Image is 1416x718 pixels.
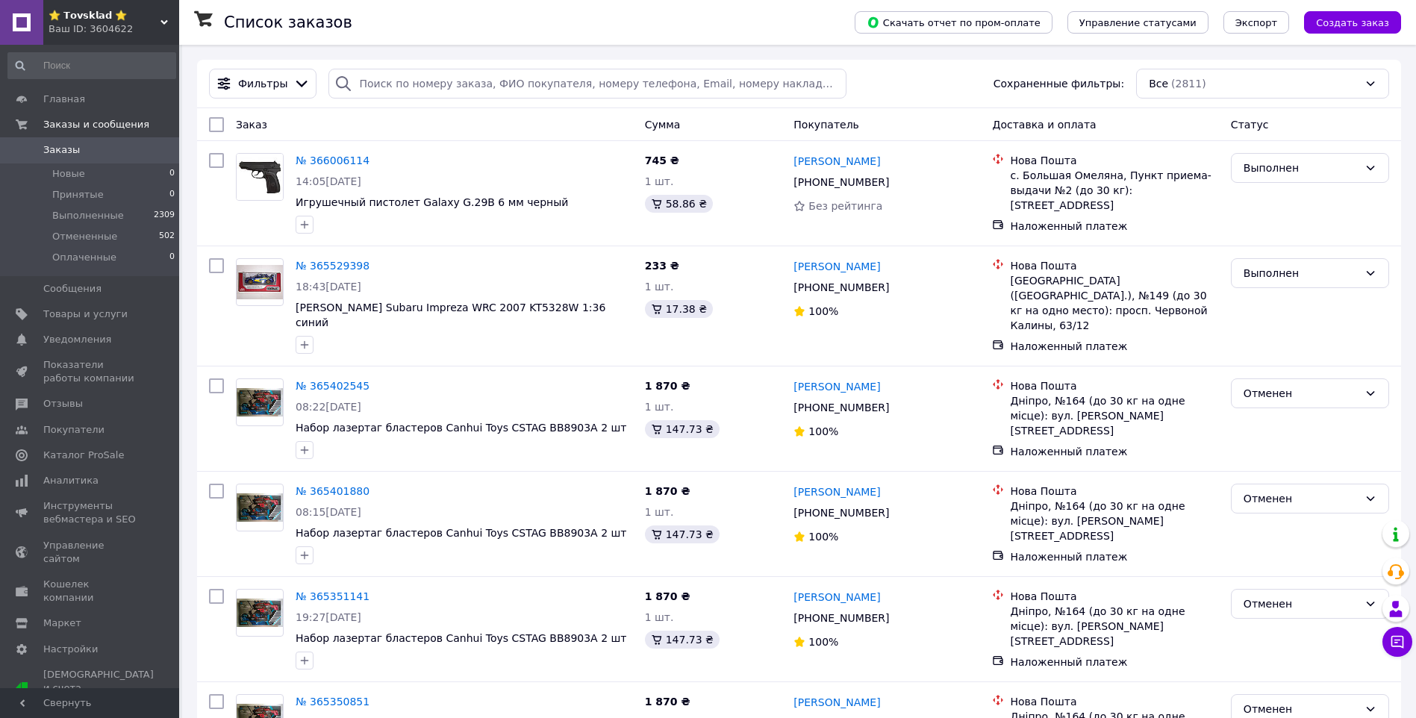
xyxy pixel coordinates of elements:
[7,52,176,79] input: Поиск
[645,119,681,131] span: Сумма
[237,388,283,416] img: Фото товару
[645,175,674,187] span: 1 шт.
[1244,385,1359,402] div: Отменен
[645,281,674,293] span: 1 шт.
[43,358,138,385] span: Показатели работы компании
[793,119,859,131] span: Покупатель
[296,506,361,518] span: 08:15[DATE]
[645,506,674,518] span: 1 шт.
[49,9,160,22] span: ⭐ 𝗧𝗼𝘃𝘀𝗸𝗹𝗮𝗱 ⭐
[793,695,880,710] a: [PERSON_NAME]
[43,449,124,462] span: Каталог ProSale
[296,401,361,413] span: 08:22[DATE]
[645,485,690,497] span: 1 870 ₴
[1010,339,1218,354] div: Наложенный платеж
[793,379,880,394] a: [PERSON_NAME]
[1010,273,1218,333] div: [GEOGRAPHIC_DATA] ([GEOGRAPHIC_DATA].), №149 (до 30 кг на одно место): просп. Червоной Калины, 63/12
[43,668,154,709] span: [DEMOGRAPHIC_DATA] и счета
[43,499,138,526] span: Инструменты вебмастера и SEO
[43,93,85,106] span: Главная
[645,195,713,213] div: 58.86 ₴
[1223,11,1289,34] button: Экспорт
[793,590,880,605] a: [PERSON_NAME]
[1244,490,1359,507] div: Отменен
[296,527,626,539] a: Набор лазертаг бластеров Canhui Toys CSTAG BB8903A 2 шт
[43,643,98,656] span: Настройки
[52,188,104,202] span: Принятые
[224,13,352,31] h1: Список заказов
[1010,484,1218,499] div: Нова Пошта
[236,119,267,131] span: Заказ
[645,525,720,543] div: 147.73 ₴
[1010,499,1218,543] div: Дніпро, №164 (до 30 кг на одне місце): вул. [PERSON_NAME][STREET_ADDRESS]
[867,16,1041,29] span: Скачать отчет по пром-оплате
[790,172,892,193] div: [PHONE_NUMBER]
[296,154,369,166] a: № 366006114
[43,578,138,605] span: Кошелек компании
[296,302,605,328] a: [PERSON_NAME] Subaru Impreza WRC 2007 KT5328W 1:36 синий
[992,119,1096,131] span: Доставка и оплата
[154,209,175,222] span: 2309
[169,188,175,202] span: 0
[1010,258,1218,273] div: Нова Пошта
[296,696,369,708] a: № 365350851
[43,423,105,437] span: Покупатели
[43,282,102,296] span: Сообщения
[645,631,720,649] div: 147.73 ₴
[793,154,880,169] a: [PERSON_NAME]
[169,251,175,264] span: 0
[296,611,361,623] span: 19:27[DATE]
[645,300,713,318] div: 17.38 ₴
[237,493,283,521] img: Фото товару
[1231,119,1269,131] span: Статус
[645,611,674,623] span: 1 шт.
[1244,265,1359,281] div: Выполнен
[1010,378,1218,393] div: Нова Пошта
[1171,78,1206,90] span: (2811)
[296,632,626,644] span: Набор лазертаг бластеров Canhui Toys CSTAG BB8903A 2 шт
[645,260,679,272] span: 233 ₴
[236,589,284,637] a: Фото товару
[645,154,679,166] span: 745 ₴
[994,76,1124,91] span: Сохраненные фильтры:
[296,260,369,272] a: № 365529398
[645,696,690,708] span: 1 870 ₴
[169,167,175,181] span: 0
[1010,604,1218,649] div: Дніпро, №164 (до 30 кг на одне місце): вул. [PERSON_NAME][STREET_ADDRESS]
[43,539,138,566] span: Управление сайтом
[808,200,882,212] span: Без рейтинга
[1010,219,1218,234] div: Наложенный платеж
[808,425,838,437] span: 100%
[808,531,838,543] span: 100%
[1010,153,1218,168] div: Нова Пошта
[790,277,892,298] div: [PHONE_NUMBER]
[236,153,284,201] a: Фото товару
[645,380,690,392] span: 1 870 ₴
[52,251,116,264] span: Оплаченные
[296,422,626,434] a: Набор лазертаг бластеров Canhui Toys CSTAG BB8903A 2 шт
[296,485,369,497] a: № 365401880
[328,69,846,99] input: Поиск по номеру заказа, ФИО покупателя, номеру телефона, Email, номеру накладной
[296,380,369,392] a: № 365402545
[1010,655,1218,669] div: Наложенный платеж
[159,230,175,243] span: 502
[49,22,179,36] div: Ваш ID: 3604622
[645,590,690,602] span: 1 870 ₴
[43,474,99,487] span: Аналитика
[43,616,81,630] span: Маркет
[237,599,283,626] img: Фото товару
[43,118,149,131] span: Заказы и сообщения
[1010,694,1218,709] div: Нова Пошта
[645,420,720,438] div: 147.73 ₴
[296,196,568,208] a: Игрушечный пистолет Galaxy G.29B 6 мм черный
[1289,16,1401,28] a: Создать заказ
[790,502,892,523] div: [PHONE_NUMBER]
[237,265,283,300] img: Фото товару
[1382,627,1412,657] button: Чат с покупателем
[645,401,674,413] span: 1 шт.
[855,11,1052,34] button: Скачать отчет по пром-оплате
[1316,17,1389,28] span: Создать заказ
